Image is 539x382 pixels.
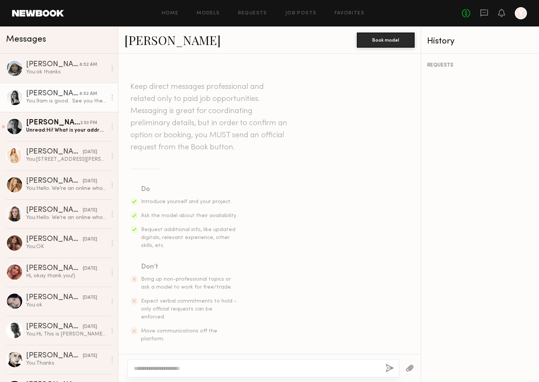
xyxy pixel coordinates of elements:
[83,149,97,156] div: [DATE]
[427,37,533,46] div: History
[26,360,107,367] div: You: Thanks
[79,90,97,98] div: 8:52 AM
[26,98,107,105] div: You: 9am is good . See you then. Thank you!
[6,35,46,44] span: Messages
[141,227,235,248] span: Request additional info, like updated digitals, relevant experience, other skills, etc.
[83,323,97,331] div: [DATE]
[83,207,97,214] div: [DATE]
[26,301,107,309] div: You: ok
[83,236,97,243] div: [DATE]
[130,81,289,154] header: Keep direct messages professional and related only to paid job opportunities. Messaging is great ...
[124,32,221,48] a: [PERSON_NAME]
[515,7,527,19] a: Y
[83,178,97,185] div: [DATE]
[427,63,533,68] div: REQUESTS
[26,272,107,280] div: Hi, okay thank you!)
[26,185,107,192] div: You: Hello. We're an online wholesale clothing company. You can find us by searching for hapticsu...
[141,199,232,204] span: Introduce yourself and your project.
[26,156,107,163] div: You: [STREET_ADDRESS][PERSON_NAME] This site lists your hourly rate at $200. And please let me kn...
[83,265,97,272] div: [DATE]
[26,119,80,127] div: [PERSON_NAME]
[26,148,83,156] div: [PERSON_NAME]
[26,265,83,272] div: [PERSON_NAME]
[26,294,83,301] div: [PERSON_NAME]
[26,236,83,243] div: [PERSON_NAME]
[26,127,107,134] div: Unread: Hi! What is your address?
[141,329,217,342] span: Move communications off the platform.
[26,61,79,68] div: [PERSON_NAME]
[26,68,107,76] div: You: ok thanks
[357,33,415,48] button: Book model
[26,90,79,98] div: [PERSON_NAME]
[141,299,237,320] span: Expect verbal commitments to hold - only official requests can be enforced.
[141,262,238,272] div: Don’t
[26,323,83,331] div: [PERSON_NAME]
[26,243,107,250] div: You: OK
[335,11,364,16] a: Favorites
[26,331,107,338] div: You: Hi, This is [PERSON_NAME] from Hapticsusa, wholesale company. Can you stop by for the castin...
[26,177,83,185] div: [PERSON_NAME]
[79,61,97,68] div: 8:52 AM
[285,11,317,16] a: Job Posts
[238,11,267,16] a: Requests
[141,213,237,218] span: Ask the model about their availability.
[357,36,415,43] a: Book model
[141,184,238,195] div: Do
[80,120,97,127] div: 2:53 PM
[26,352,83,360] div: [PERSON_NAME]
[141,277,232,290] span: Bring up non-professional topics or ask a model to work for free/trade.
[83,294,97,301] div: [DATE]
[162,11,179,16] a: Home
[197,11,220,16] a: Models
[83,352,97,360] div: [DATE]
[26,214,107,221] div: You: Hello. We're an online wholesale clothing company. You can find us by searching for hapticsu...
[26,207,83,214] div: [PERSON_NAME]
